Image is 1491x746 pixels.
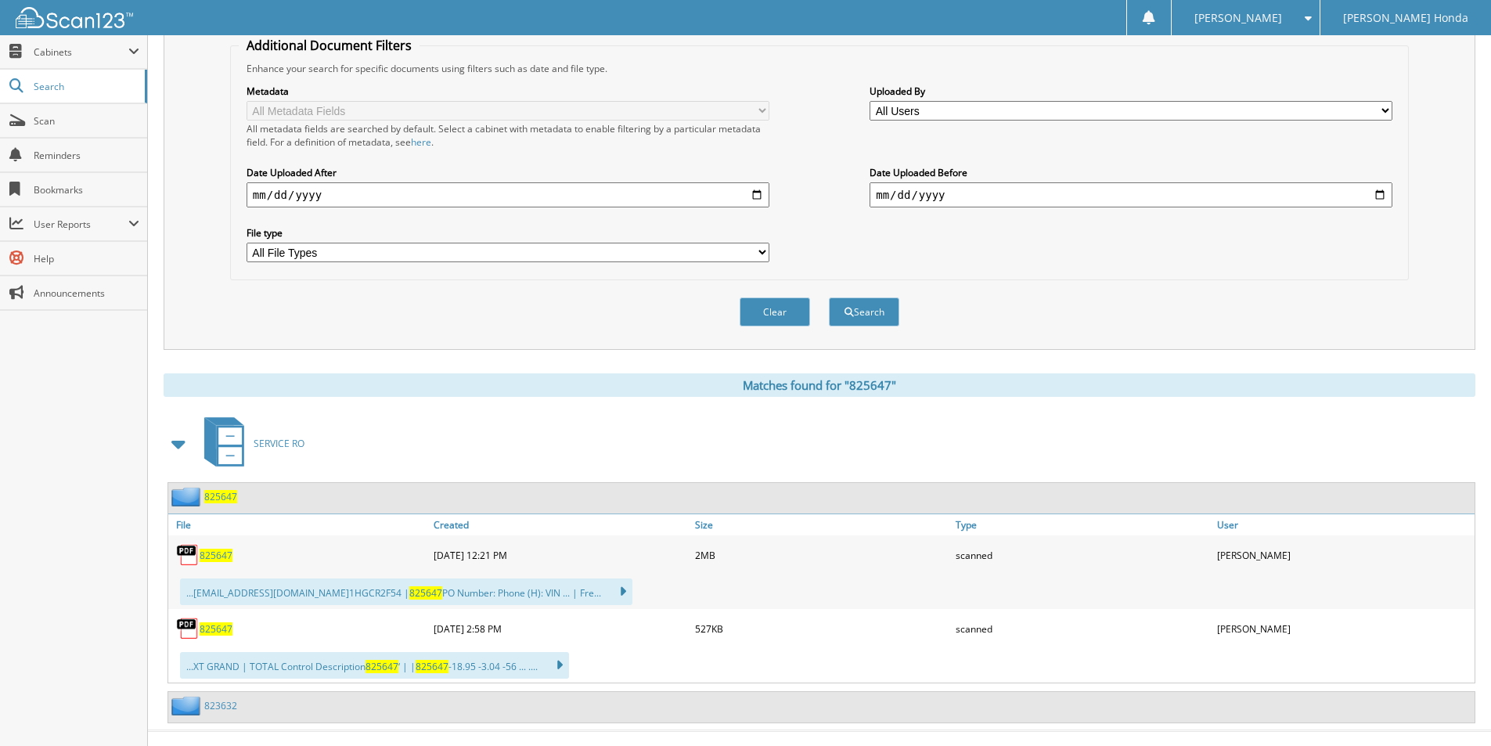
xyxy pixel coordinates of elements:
iframe: Chat Widget [1413,671,1491,746]
a: 825647 [200,549,232,562]
span: Scan [34,114,139,128]
span: Announcements [34,287,139,300]
a: File [168,514,430,535]
span: 825647 [366,660,398,673]
a: Type [952,514,1213,535]
span: User Reports [34,218,128,231]
div: [PERSON_NAME] [1213,613,1475,644]
label: Date Uploaded Before [870,166,1392,179]
a: 825647 [200,622,232,636]
a: Created [430,514,691,535]
span: Cabinets [34,45,128,59]
span: Reminders [34,149,139,162]
span: Bookmarks [34,183,139,196]
input: end [870,182,1392,207]
span: Search [34,80,137,93]
a: 825647 [204,490,237,503]
a: 823632 [204,699,237,712]
div: All metadata fields are searched by default. Select a cabinet with metadata to enable filtering b... [247,122,769,149]
label: Uploaded By [870,85,1392,98]
button: Search [829,297,899,326]
span: [PERSON_NAME] [1194,13,1282,23]
img: PDF.png [176,617,200,640]
label: File type [247,226,769,240]
div: scanned [952,613,1213,644]
div: scanned [952,539,1213,571]
div: Enhance your search for specific documents using filters such as date and file type. [239,62,1400,75]
div: Matches found for "825647" [164,373,1475,397]
a: here [411,135,431,149]
img: folder2.png [171,487,204,506]
span: 825647 [409,586,442,600]
div: 2MB [691,539,953,571]
span: Help [34,252,139,265]
div: ...XT GRAND | TOTAL Control Description ‘ | | -18.95 -3.04 -56 ... .... [180,652,569,679]
div: [PERSON_NAME] [1213,539,1475,571]
img: folder2.png [171,696,204,715]
div: [DATE] 12:21 PM [430,539,691,571]
legend: Additional Document Filters [239,37,420,54]
a: Size [691,514,953,535]
div: ...[EMAIL_ADDRESS][DOMAIN_NAME] 1HGCR2F54 | PO Number: Phone (H): VIN ... | Fre... [180,578,632,605]
a: User [1213,514,1475,535]
span: 825647 [416,660,448,673]
button: Clear [740,297,810,326]
div: 527KB [691,613,953,644]
a: SERVICE RO [195,413,304,474]
img: scan123-logo-white.svg [16,7,133,28]
img: PDF.png [176,543,200,567]
label: Metadata [247,85,769,98]
input: start [247,182,769,207]
div: [DATE] 2:58 PM [430,613,691,644]
label: Date Uploaded After [247,166,769,179]
span: [PERSON_NAME] Honda [1343,13,1468,23]
span: SERVICE RO [254,437,304,450]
